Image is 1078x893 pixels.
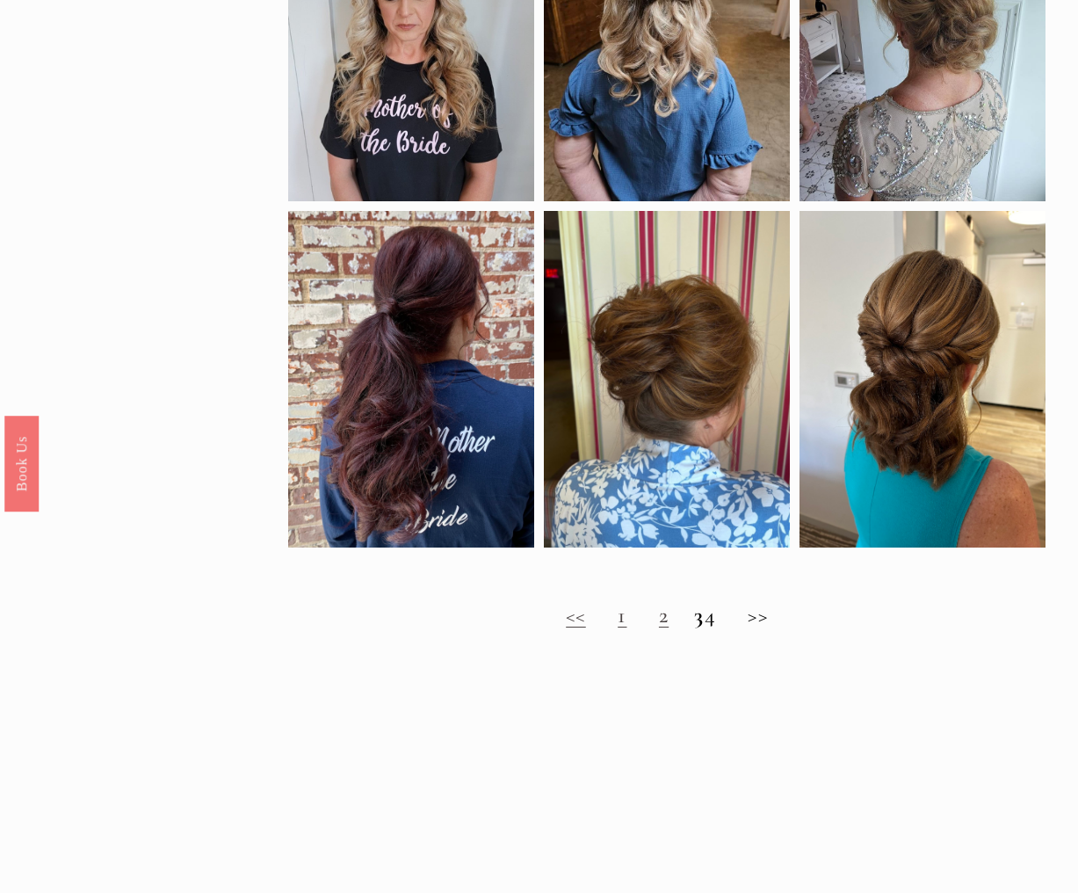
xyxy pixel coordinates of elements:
h2: 4 >> [288,602,1045,628]
strong: 3 [694,601,704,628]
a: 1 [618,601,626,628]
a: 2 [659,601,669,628]
a: Book Us [4,416,39,512]
a: << [566,601,586,628]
